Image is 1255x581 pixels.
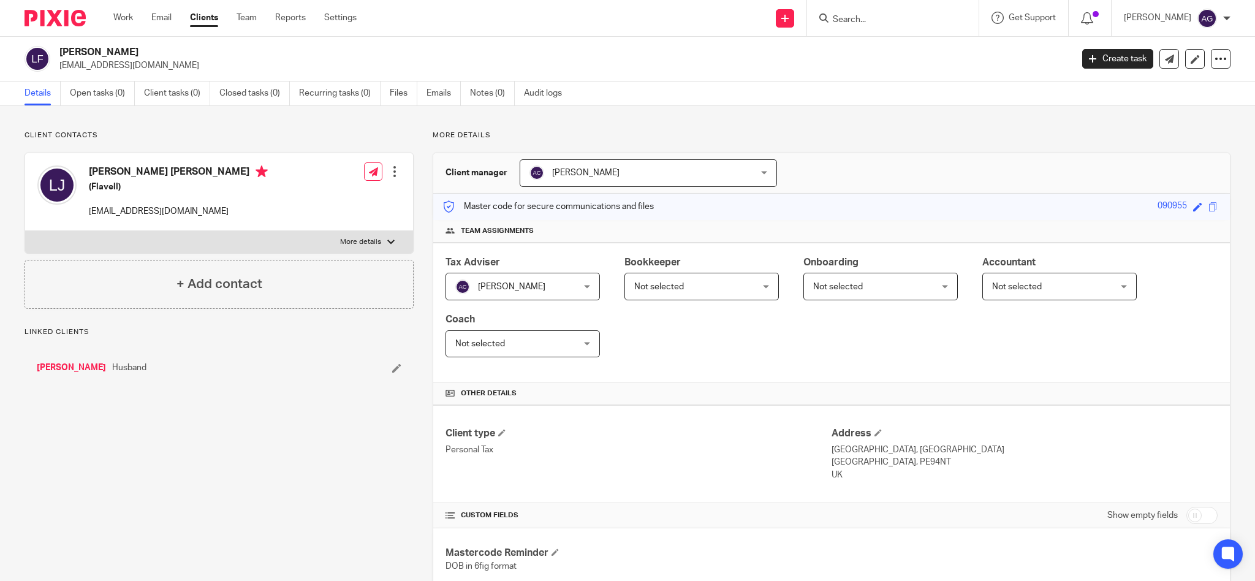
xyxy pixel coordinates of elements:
span: DOB in 6fig format [446,562,517,571]
a: Create task [1082,49,1153,69]
p: [EMAIL_ADDRESS][DOMAIN_NAME] [89,205,268,218]
a: Client tasks (0) [144,82,210,105]
a: Details [25,82,61,105]
h4: Mastercode Reminder [446,547,832,560]
img: Pixie [25,10,86,26]
p: More details [433,131,1230,140]
a: Open tasks (0) [70,82,135,105]
img: svg%3E [529,165,544,180]
h4: + Add contact [176,275,262,294]
p: Client contacts [25,131,414,140]
span: [PERSON_NAME] [478,283,545,291]
h4: Address [832,427,1218,440]
i: Primary [256,165,268,178]
a: Email [151,12,172,24]
p: Linked clients [25,327,414,337]
span: Onboarding [803,257,859,267]
h2: [PERSON_NAME] [59,46,863,59]
img: svg%3E [1197,9,1217,28]
span: Get Support [1009,13,1056,22]
a: Notes (0) [470,82,515,105]
span: Team assignments [461,226,534,236]
span: Tax Adviser [446,257,500,267]
img: svg%3E [37,165,77,205]
p: [GEOGRAPHIC_DATA], [GEOGRAPHIC_DATA] [832,444,1218,456]
a: Recurring tasks (0) [299,82,381,105]
p: Master code for secure communications and files [442,200,654,213]
a: Closed tasks (0) [219,82,290,105]
input: Search [832,15,942,26]
p: [EMAIL_ADDRESS][DOMAIN_NAME] [59,59,1064,72]
a: [PERSON_NAME] [37,362,106,374]
h3: Client manager [446,167,507,179]
span: Other details [461,389,517,398]
span: Not selected [634,283,684,291]
a: Work [113,12,133,24]
h4: CUSTOM FIELDS [446,511,832,520]
a: Files [390,82,417,105]
span: Coach [446,314,475,324]
a: Reports [275,12,306,24]
div: 090955 [1158,200,1187,214]
span: Not selected [455,340,505,348]
span: [PERSON_NAME] [552,169,620,177]
h5: (Flavell) [89,181,268,193]
p: Personal Tax [446,444,832,456]
span: Accountant [982,257,1036,267]
span: Not selected [813,283,863,291]
p: UK [832,469,1218,481]
a: Settings [324,12,357,24]
img: svg%3E [455,279,470,294]
span: Bookkeeper [624,257,681,267]
a: Team [237,12,257,24]
a: Audit logs [524,82,571,105]
a: Emails [427,82,461,105]
label: Show empty fields [1107,509,1178,522]
p: More details [340,237,381,247]
span: Not selected [992,283,1042,291]
h4: Client type [446,427,832,440]
img: svg%3E [25,46,50,72]
h4: [PERSON_NAME] [PERSON_NAME] [89,165,268,181]
span: Husband [112,362,146,374]
p: [GEOGRAPHIC_DATA], PE94NT [832,456,1218,468]
a: Clients [190,12,218,24]
p: [PERSON_NAME] [1124,12,1191,24]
